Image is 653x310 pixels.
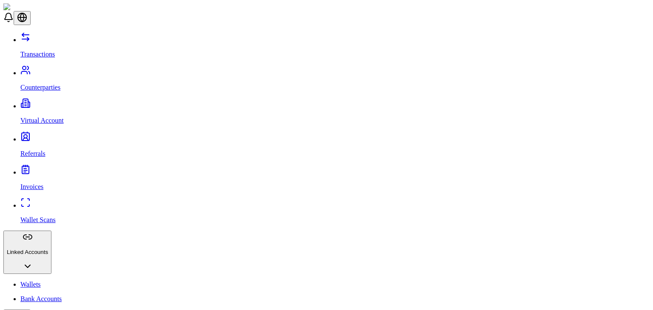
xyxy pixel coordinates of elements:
[20,135,650,158] a: Referrals
[20,150,650,158] p: Referrals
[20,169,650,191] a: Invoices
[20,69,650,91] a: Counterparties
[7,249,48,255] p: Linked Accounts
[20,216,650,224] p: Wallet Scans
[20,281,650,288] a: Wallets
[20,295,650,303] a: Bank Accounts
[3,231,51,274] button: Linked Accounts
[20,183,650,191] p: Invoices
[20,117,650,124] p: Virtual Account
[3,3,54,11] img: ShieldPay Logo
[20,202,650,224] a: Wallet Scans
[20,36,650,58] a: Transactions
[20,102,650,124] a: Virtual Account
[20,84,650,91] p: Counterparties
[20,51,650,58] p: Transactions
